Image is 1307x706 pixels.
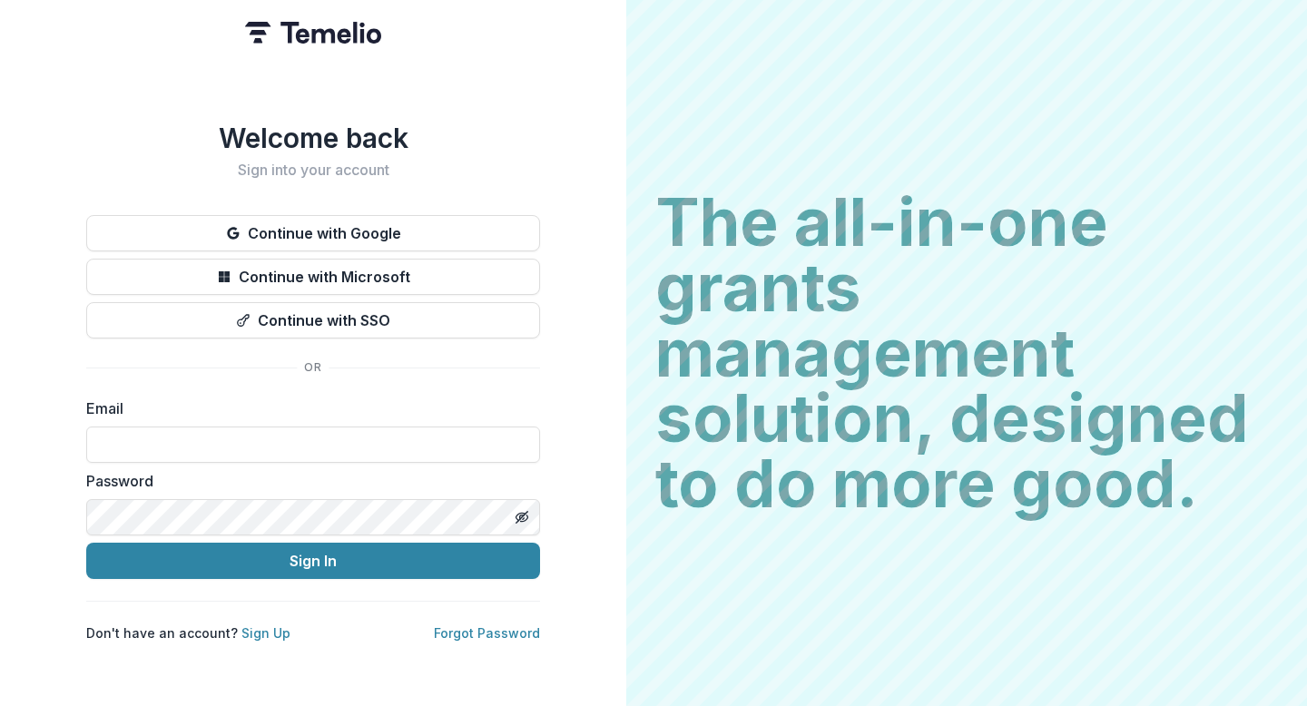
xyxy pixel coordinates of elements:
[507,503,536,532] button: Toggle password visibility
[86,397,529,419] label: Email
[86,623,290,642] p: Don't have an account?
[86,162,540,179] h2: Sign into your account
[86,122,540,154] h1: Welcome back
[86,543,540,579] button: Sign In
[86,259,540,295] button: Continue with Microsoft
[86,215,540,251] button: Continue with Google
[86,302,540,338] button: Continue with SSO
[86,470,529,492] label: Password
[245,22,381,44] img: Temelio
[434,625,540,641] a: Forgot Password
[241,625,290,641] a: Sign Up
